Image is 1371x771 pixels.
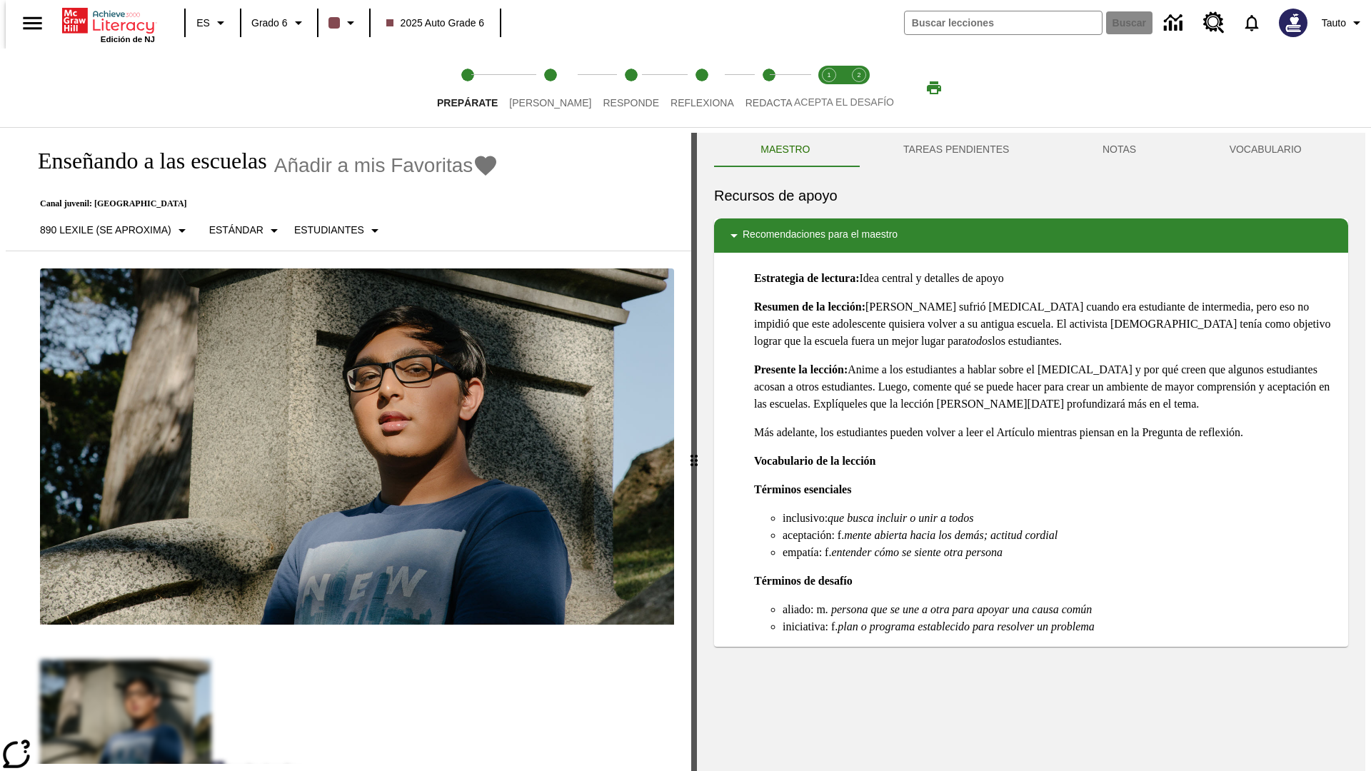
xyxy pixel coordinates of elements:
span: Añadir a mis Favoritas [274,154,473,177]
text: 2 [857,71,860,79]
text: 1 [827,71,830,79]
input: Buscar campo [905,11,1102,34]
p: Idea central y detalles de apoyo [754,270,1337,287]
img: Avatar [1279,9,1307,37]
li: empatía: f. [783,544,1337,561]
em: que busca [828,512,873,524]
button: Seleccione Lexile, 890 Lexile (Se aproxima) [34,218,196,243]
a: Notificaciones [1233,4,1270,41]
a: Centro de recursos, Se abrirá en una pestaña nueva. [1195,4,1233,42]
button: NOTAS [1056,133,1183,167]
div: Portada [62,5,155,44]
p: Recomendaciones para el maestro [743,227,898,244]
button: Redacta step 5 of 5 [734,49,804,127]
p: Estudiantes [294,223,364,238]
button: Reflexiona step 4 of 5 [659,49,745,127]
strong: Términos esenciales [754,483,851,495]
button: Prepárate step 1 of 5 [426,49,509,127]
span: Prepárate [437,97,498,109]
button: Grado: Grado 6, Elige un grado [246,10,313,36]
p: 890 Lexile (Se aproxima) [40,223,171,238]
strong: Presente la lección: [754,363,848,376]
em: abierta hacia los demás; actitud cordial [874,529,1058,541]
span: ACEPTA EL DESAFÍO [794,96,894,108]
button: VOCABULARIO [1182,133,1348,167]
em: entender [831,546,871,558]
button: TAREAS PENDIENTES [857,133,1056,167]
span: [PERSON_NAME] [509,97,591,109]
h6: Recursos de apoyo [714,184,1348,207]
em: cómo se siente otra persona [874,546,1003,558]
a: Centro de información [1155,4,1195,43]
em: incluir o unir a todos [877,512,974,524]
span: 2025 Auto Grade 6 [386,16,485,31]
em: mente [844,529,871,541]
button: Escoja un nuevo avatar [1270,4,1316,41]
button: Seleccionar estudiante [288,218,389,243]
button: El color de la clase es café oscuro. Cambiar el color de la clase. [323,10,365,36]
strong: Estrategia de lectura: [754,272,860,284]
p: Estándar [209,223,263,238]
button: Responde step 3 of 5 [591,49,671,127]
em: . persona que se une a otra para apoyar una causa común [825,603,1092,615]
p: Anime a los estudiantes a hablar sobre el [MEDICAL_DATA] y por qué creen que algunos estudiantes ... [754,361,1337,413]
button: Lee step 2 of 5 [498,49,603,127]
div: Instructional Panel Tabs [714,133,1348,167]
p: Canal juvenil: [GEOGRAPHIC_DATA] [23,198,498,209]
button: Acepta el desafío contesta step 2 of 2 [838,49,880,127]
strong: Términos de desafío [754,575,853,587]
li: iniciativa: f. [783,618,1337,635]
button: Tipo de apoyo, Estándar [204,218,288,243]
span: Grado 6 [251,16,288,31]
div: Pulsa la tecla de intro o la barra espaciadora y luego presiona las flechas de derecha e izquierd... [691,133,697,771]
li: inclusivo: [783,510,1337,527]
div: Recomendaciones para el maestro [714,218,1348,253]
span: Edición de NJ [101,35,155,44]
span: Redacta [745,97,793,109]
img: un adolescente sentado cerca de una gran lápida de cementerio. [40,268,674,625]
span: ES [196,16,210,31]
h1: Enseñando a las escuelas [23,148,267,174]
button: Perfil/Configuración [1316,10,1371,36]
strong: Vocabulario de la lección [754,455,876,467]
span: Tauto [1322,16,1346,31]
button: Maestro [714,133,857,167]
span: Responde [603,97,659,109]
button: Lenguaje: ES, Selecciona un idioma [190,10,236,36]
strong: Resumen de la lección: [754,301,865,313]
div: reading [6,133,691,764]
li: aliado: m [783,601,1337,618]
button: Abrir el menú lateral [11,2,54,44]
span: Reflexiona [671,97,734,109]
em: plan o programa establecido para resolver un problema [838,620,1095,633]
button: Acepta el desafío lee step 1 of 2 [808,49,850,127]
li: aceptación: f. [783,527,1337,544]
em: todos [968,335,993,347]
p: Más adelante, los estudiantes pueden volver a leer el Artículo mientras piensan en la Pregunta de... [754,424,1337,441]
div: activity [697,133,1365,771]
button: Añadir a mis Favoritas - Enseñando a las escuelas [274,153,499,178]
p: [PERSON_NAME] sufrió [MEDICAL_DATA] cuando era estudiante de intermedia, pero eso no impidió que ... [754,298,1337,350]
button: Imprimir [911,75,957,101]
